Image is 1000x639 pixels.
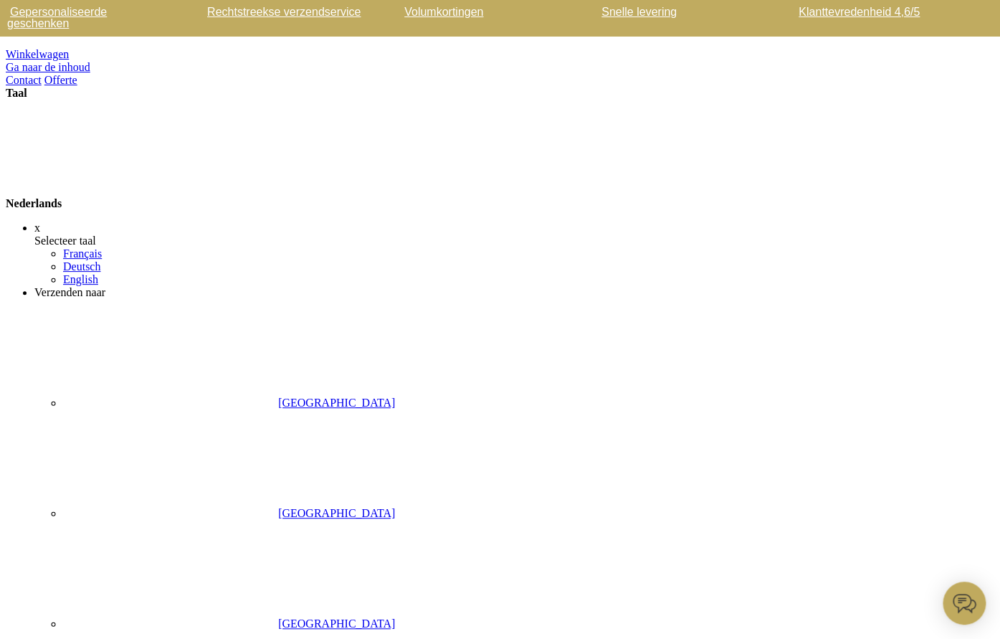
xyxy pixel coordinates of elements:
a: Ga naar de inhoud [6,61,90,73]
div: x [34,222,994,235]
a: [GEOGRAPHIC_DATA] [63,507,395,519]
a: Français [63,247,102,260]
a: Gepersonaliseerde geschenken [7,6,168,29]
a: [GEOGRAPHIC_DATA] [63,617,395,630]
a: English [63,273,98,285]
a: Volumkortingen [401,6,562,18]
a: Winkelwagen [6,48,69,60]
div: Selecteer taal [34,235,994,247]
span: Taal [6,87,27,99]
div: Nederlands [6,100,994,210]
a: Deutsch [63,260,100,273]
a: Snelle levering [599,6,759,18]
iframe: belco-activator-frame [943,582,986,625]
a: Rechtstreekse verzendservice [204,6,365,18]
a: [GEOGRAPHIC_DATA] [63,397,395,409]
a: Klanttevredenheid 4,6/5 [796,6,956,18]
a: Offerte [44,74,77,86]
div: Verzenden naar [34,286,994,299]
span: Nederlands [6,197,62,209]
a: Contact [6,74,42,86]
